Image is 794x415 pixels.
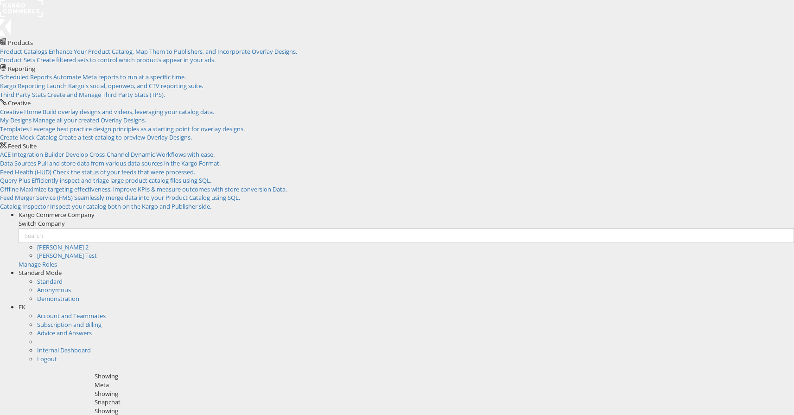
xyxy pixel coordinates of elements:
[19,268,62,277] span: Standard Mode
[37,329,92,337] a: Advice and Answers
[38,159,221,167] span: Pull and store data from various data sources in the Kargo Format.
[95,372,788,381] div: Showing
[33,116,146,124] span: Manage all your created Overlay Designs.
[8,99,31,107] span: Creative
[37,312,106,320] a: Account and Teammates
[19,303,25,311] span: EK
[37,346,91,354] a: Internal Dashboard
[20,185,287,193] span: Maximize targeting effectiveness, improve KPIs & measure outcomes with store conversion Data.
[19,228,794,243] input: Search
[43,108,214,116] span: Build overlay designs and videos, leveraging your catalog data.
[37,294,79,303] a: Demonstration
[74,193,240,202] span: Seamlessly merge data into your Product Catalog using SQL.
[32,176,211,185] span: Efficiently inspect and triage large product catalog files using SQL.
[95,389,788,398] div: Showing
[37,320,102,329] a: Subscription and Billing
[8,38,33,47] span: Products
[46,82,203,90] span: Launch Kargo's social, openweb, and CTV reporting suite.
[19,260,57,268] a: Manage Roles
[37,56,216,64] span: Create filtered sets to control which products appear in your ads.
[37,251,97,260] a: [PERSON_NAME] Test
[30,125,245,133] span: Leverage best practice design principles as a starting point for overlay designs.
[95,381,788,389] div: Meta
[8,64,35,73] span: Reporting
[37,355,57,363] a: Logout
[49,47,297,56] span: Enhance Your Product Catalog, Map Them to Publishers, and Incorporate Overlay Designs.
[37,243,89,251] a: [PERSON_NAME] 2
[19,219,794,228] div: Switch Company
[53,168,195,176] span: Check the status of your feeds that were processed.
[65,150,215,159] span: Develop Cross-Channel Dynamic Workflows with ease.
[53,73,186,81] span: Automate Meta reports to run at a specific time.
[47,90,165,99] span: Create and Manage Third Party Stats (TPS).
[50,202,211,211] span: Inspect your catalog both on the Kargo and Publisher side.
[8,142,37,150] span: Feed Suite
[95,398,788,407] div: Snapchat
[37,286,71,294] a: Anonymous
[19,211,95,219] span: Kargo Commerce Company
[58,133,192,141] span: Create a test catalog to preview Overlay Designs.
[37,277,63,286] a: Standard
